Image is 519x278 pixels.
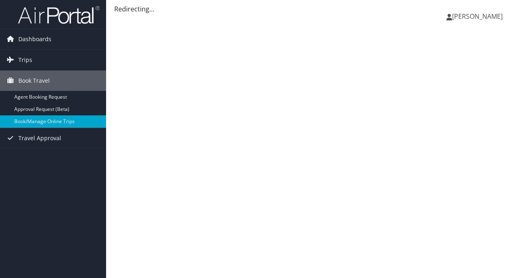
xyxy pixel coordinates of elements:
[18,128,61,148] span: Travel Approval
[18,29,51,49] span: Dashboards
[18,50,32,70] span: Trips
[446,4,511,29] a: [PERSON_NAME]
[18,71,50,91] span: Book Travel
[114,4,511,14] div: Redirecting...
[18,5,100,24] img: airportal-logo.png
[452,12,503,21] span: [PERSON_NAME]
